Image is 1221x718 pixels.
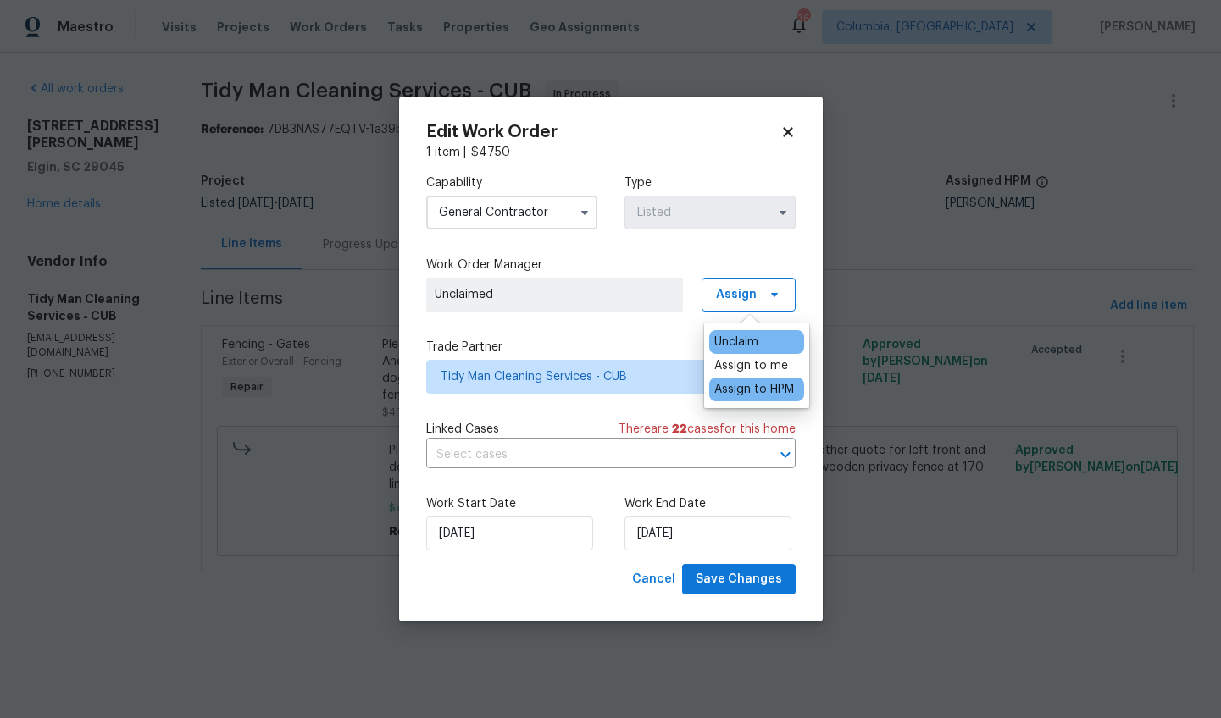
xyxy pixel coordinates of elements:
button: Open [774,443,797,467]
span: 22 [672,423,687,435]
label: Capability [426,174,597,191]
input: M/D/YYYY [426,516,593,550]
span: Unclaimed [435,286,674,303]
label: Trade Partner [426,339,796,356]
button: Save Changes [682,564,796,595]
input: M/D/YYYY [624,516,791,550]
label: Type [624,174,796,191]
button: Show options [773,202,793,223]
span: Linked Cases [426,421,499,438]
div: Assign to me [714,357,788,374]
input: Select cases [426,442,748,468]
label: Work Order Manager [426,257,796,273]
div: 1 item | [426,144,796,161]
div: Assign to HPM [714,381,794,398]
span: $ 4750 [471,146,510,158]
label: Work Start Date [426,495,597,512]
input: Select... [426,196,597,229]
div: Unclaim [714,334,758,351]
label: Work End Date [624,495,796,512]
h2: Edit Work Order [426,124,780,141]
span: Save Changes [696,569,782,590]
span: Assign [716,286,757,303]
span: Tidy Man Cleaning Services - CUB [441,368,757,385]
button: Show options [574,202,595,223]
span: There are case s for this home [619,421,796,438]
button: Cancel [625,564,682,595]
span: Cancel [632,569,675,590]
input: Select... [624,196,796,229]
